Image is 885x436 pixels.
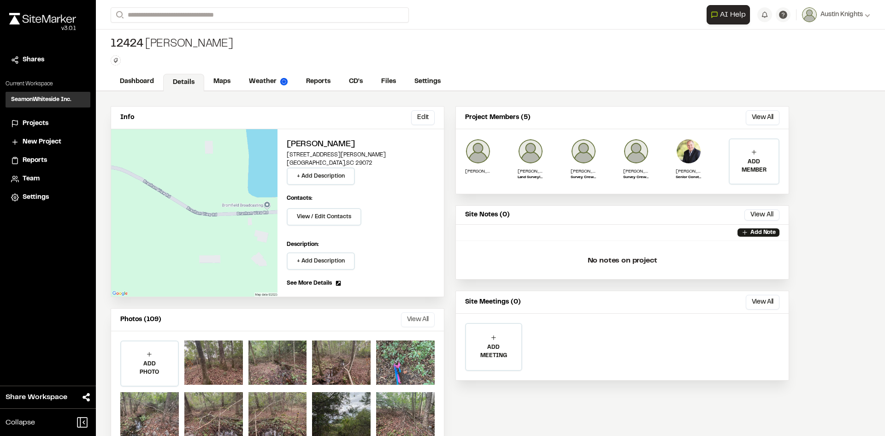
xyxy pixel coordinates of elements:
[120,113,134,123] p: Info
[411,110,435,125] button: Edit
[23,174,40,184] span: Team
[730,158,779,174] p: ADD MEMBER
[287,240,435,249] p: Description:
[465,210,510,220] p: Site Notes (0)
[9,13,76,24] img: rebrand.png
[518,138,543,164] img: Mike Schmieder, PLS
[465,168,491,175] p: [PERSON_NAME]
[11,119,85,129] a: Projects
[820,10,863,20] span: Austin Knights
[518,175,543,180] p: Land Surveying Team Leader
[11,55,85,65] a: Shares
[111,37,233,52] div: [PERSON_NAME]
[623,175,649,180] p: Survey Crew Chief
[240,73,297,90] a: Weather
[465,113,531,123] p: Project Members (5)
[297,73,340,90] a: Reports
[287,208,361,226] button: View / Edit Contacts
[111,37,143,52] span: 12424
[466,343,521,360] p: ADD MEETING
[571,168,596,175] p: [PERSON_NAME]
[287,279,332,287] span: See More Details
[23,192,49,203] span: Settings
[6,80,90,88] p: Current Workspace
[287,167,355,185] button: + Add Description
[720,9,746,20] span: AI Help
[623,138,649,164] img: Nic Waggoner
[111,7,127,23] button: Search
[11,96,71,104] h3: SeamonWhiteside Inc.
[23,119,48,129] span: Projects
[11,174,85,184] a: Team
[744,209,779,221] button: View All
[707,5,750,24] button: Open AI Assistant
[121,360,178,376] p: ADD PHOTO
[287,252,355,270] button: + Add Description
[750,228,776,237] p: Add Note
[287,151,435,159] p: [STREET_ADDRESS][PERSON_NAME]
[6,417,35,428] span: Collapse
[287,138,435,151] h2: [PERSON_NAME]
[707,5,754,24] div: Open AI Assistant
[463,246,781,275] p: No notes on project
[23,137,61,147] span: New Project
[746,295,779,310] button: View All
[372,73,405,90] a: Files
[676,168,702,175] p: [PERSON_NAME]
[802,7,870,22] button: Austin Knights
[571,175,596,180] p: Survey Crew Chief
[11,192,85,203] a: Settings
[280,78,288,85] img: precipai.png
[676,138,702,164] img: Jim Donahoe
[11,155,85,166] a: Reports
[401,312,435,327] button: View All
[518,168,543,175] p: [PERSON_NAME], PLS
[111,55,121,66] button: Edit Tags
[9,24,76,33] div: Oh geez...please don't...
[23,55,44,65] span: Shares
[204,73,240,90] a: Maps
[571,138,596,164] img: Morgan Beumee
[746,110,779,125] button: View All
[111,73,163,90] a: Dashboard
[405,73,450,90] a: Settings
[465,297,521,307] p: Site Meetings (0)
[6,392,67,403] span: Share Workspace
[23,155,47,166] span: Reports
[340,73,372,90] a: CD's
[623,168,649,175] p: [PERSON_NAME]
[120,315,161,325] p: Photos (109)
[287,159,435,167] p: [GEOGRAPHIC_DATA] , SC 29072
[11,137,85,147] a: New Project
[802,7,817,22] img: User
[676,175,702,180] p: Senior Construction Administration Project Manager
[465,138,491,164] img: Ben Brumlow
[287,194,313,203] p: Contacts:
[163,74,204,91] a: Details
